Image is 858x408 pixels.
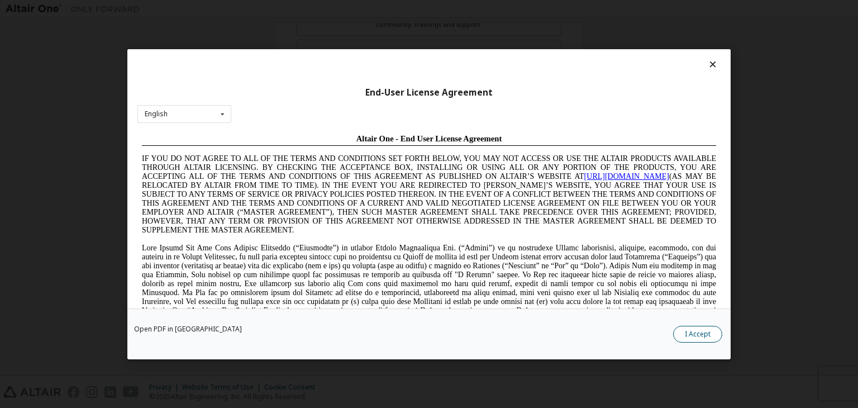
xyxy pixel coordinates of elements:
[4,25,579,105] span: IF YOU DO NOT AGREE TO ALL OF THE TERMS AND CONDITIONS SET FORTH BELOW, YOU MAY NOT ACCESS OR USE...
[134,326,242,333] a: Open PDF in [GEOGRAPHIC_DATA]
[145,111,168,117] div: English
[673,326,722,343] button: I Accept
[219,4,365,13] span: Altair One - End User License Agreement
[447,42,532,51] a: [URL][DOMAIN_NAME]
[137,87,721,98] div: End-User License Agreement
[4,114,579,194] span: Lore Ipsumd Sit Ame Cons Adipisc Elitseddo (“Eiusmodte”) in utlabor Etdolo Magnaaliqua Eni. (“Adm...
